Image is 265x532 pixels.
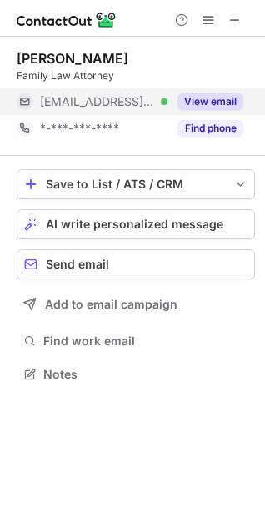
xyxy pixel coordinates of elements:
[17,329,255,353] button: Find work email
[17,68,255,83] div: Family Law Attorney
[177,120,243,137] button: Reveal Button
[17,289,255,319] button: Add to email campaign
[40,94,155,109] span: [EMAIL_ADDRESS][DOMAIN_NAME]
[17,10,117,30] img: ContactOut v5.3.10
[45,298,177,311] span: Add to email campaign
[177,93,243,110] button: Reveal Button
[17,249,255,279] button: Send email
[46,218,223,231] span: AI write personalized message
[17,363,255,386] button: Notes
[43,367,248,382] span: Notes
[17,50,128,67] div: [PERSON_NAME]
[17,209,255,239] button: AI write personalized message
[46,178,226,191] div: Save to List / ATS / CRM
[46,258,109,271] span: Send email
[17,169,255,199] button: save-profile-one-click
[43,334,248,349] span: Find work email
